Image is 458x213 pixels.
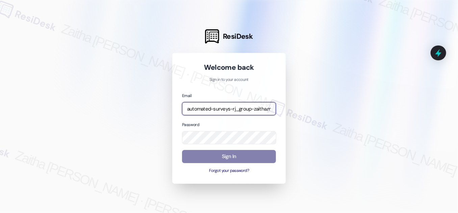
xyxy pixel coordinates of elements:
label: Password [182,122,199,127]
button: Forgot your password? [182,168,276,174]
button: Sign In [182,150,276,163]
h1: Welcome back [182,63,276,72]
input: name@example.com [182,102,276,115]
p: Sign in to your account [182,77,276,83]
label: Email [182,93,192,98]
span: ResiDesk [223,32,253,41]
img: ResiDesk Logo [205,29,219,43]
